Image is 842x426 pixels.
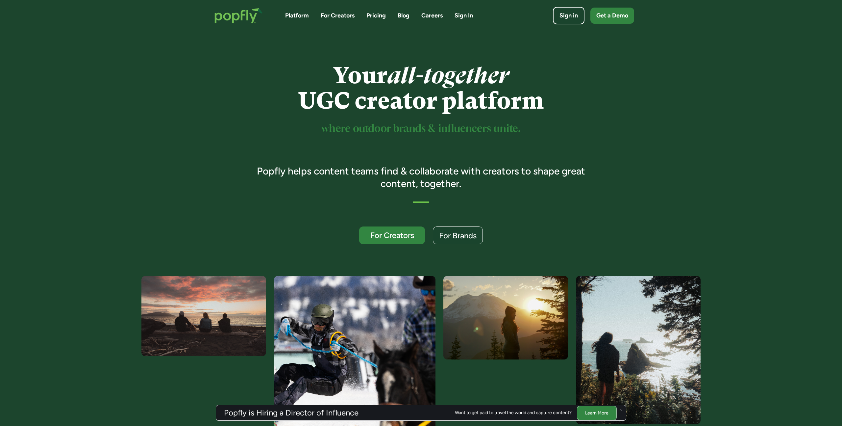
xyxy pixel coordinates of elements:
a: Pricing [366,12,386,20]
a: Get a Demo [590,8,634,24]
h1: Your UGC creator platform [248,63,595,114]
a: Learn More [577,406,617,420]
div: Want to get paid to travel the world and capture content? [455,410,572,415]
a: For Brands [433,226,483,244]
h3: Popfly helps content teams find & collaborate with creators to shape great content, together. [248,165,595,190]
a: Platform [285,12,309,20]
h3: Popfly is Hiring a Director of Influence [224,409,359,417]
div: Sign in [559,12,578,20]
div: For Brands [439,231,477,240]
a: Sign In [455,12,473,20]
div: Get a Demo [596,12,628,20]
a: For Creators [359,226,425,244]
a: For Creators [321,12,355,20]
a: home [208,1,269,30]
sup: where outdoor brands & influencers unite. [321,124,521,134]
div: For Creators [365,231,419,239]
em: all-together [387,62,509,89]
a: Careers [421,12,443,20]
a: Sign in [553,7,584,24]
a: Blog [398,12,409,20]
